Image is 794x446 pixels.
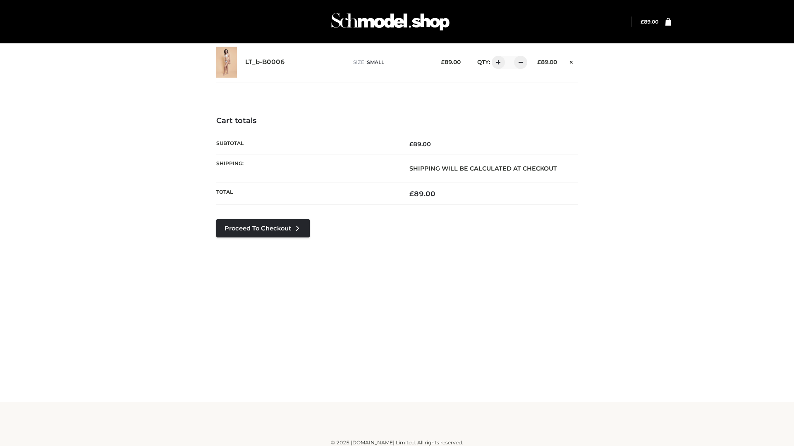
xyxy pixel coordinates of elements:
[216,183,397,205] th: Total
[641,19,644,25] span: £
[216,154,397,183] th: Shipping:
[409,140,431,148] bdi: 89.00
[565,56,578,66] a: Remove this item
[641,19,658,25] bdi: 89.00
[353,59,428,66] p: size :
[245,58,285,66] a: LT_b-B0006
[367,59,384,65] span: SMALL
[409,190,414,198] span: £
[328,5,452,38] img: Schmodel Admin 964
[469,56,524,69] div: QTY:
[441,59,461,65] bdi: 89.00
[216,134,397,154] th: Subtotal
[441,59,445,65] span: £
[216,116,578,126] h4: Cart totals
[409,190,435,198] bdi: 89.00
[641,19,658,25] a: £89.00
[537,59,541,65] span: £
[537,59,557,65] bdi: 89.00
[409,165,557,172] strong: Shipping will be calculated at checkout
[216,47,237,78] img: LT_b-B0006 - SMALL
[409,140,413,148] span: £
[216,219,310,237] a: Proceed to Checkout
